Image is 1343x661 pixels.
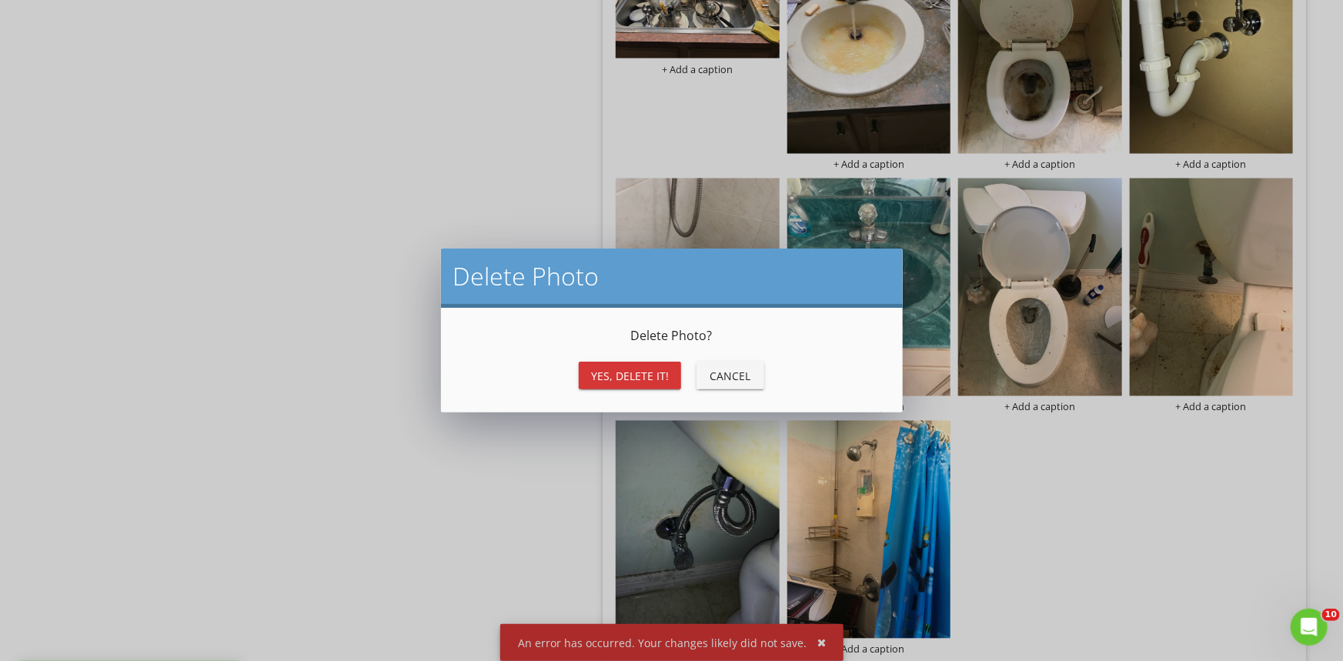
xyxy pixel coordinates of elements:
[697,362,764,389] button: Cancel
[459,326,884,345] p: Delete Photo ?
[1322,609,1340,621] span: 10
[709,368,752,384] div: Cancel
[591,368,669,384] div: Yes, Delete it!
[579,362,681,389] button: Yes, Delete it!
[453,261,890,292] h2: Delete Photo
[1291,609,1328,646] iframe: Intercom live chat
